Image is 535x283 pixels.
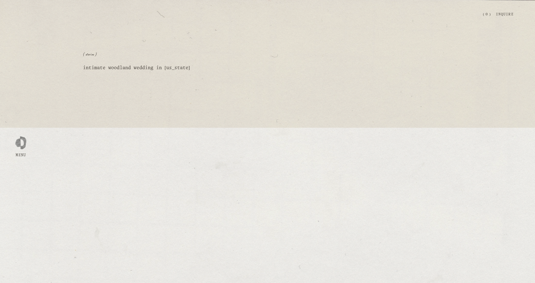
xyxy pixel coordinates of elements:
span: 0 [486,13,488,16]
span: ( [483,13,484,16]
a: (0) [483,12,491,17]
a: stories [83,52,97,58]
a: Inquire [496,9,514,20]
span: ) [489,13,491,16]
h1: intimate woodland wedding in [US_STATE] [83,65,452,71]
